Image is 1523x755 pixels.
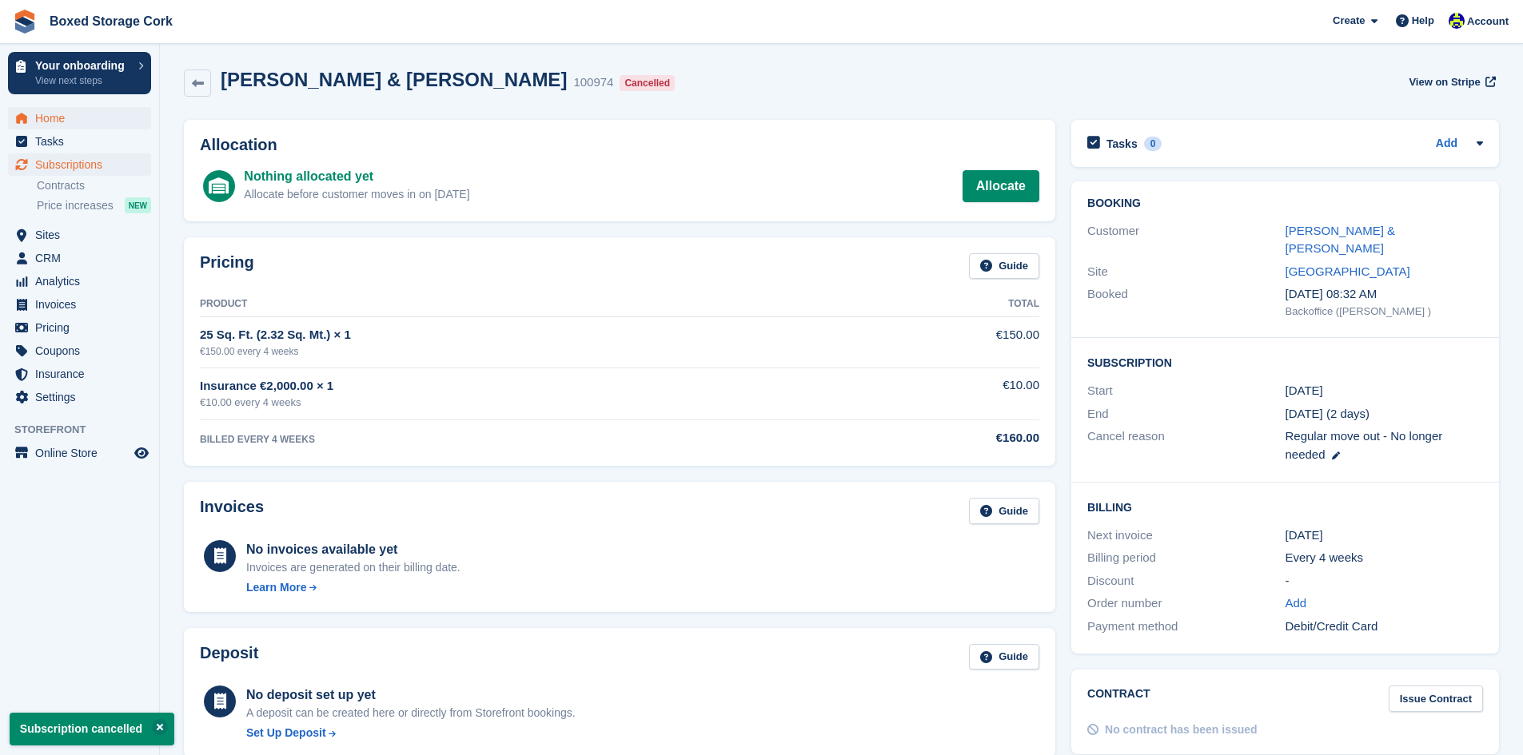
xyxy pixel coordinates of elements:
a: menu [8,107,151,129]
a: menu [8,293,151,316]
th: Product [200,292,852,317]
div: Every 4 weeks [1286,549,1483,567]
div: No contract has been issued [1105,721,1258,738]
div: No deposit set up yet [246,685,576,705]
span: Help [1412,13,1434,29]
a: Guide [969,253,1039,280]
span: Tasks [35,130,131,153]
a: Your onboarding View next steps [8,52,151,94]
div: Invoices are generated on their billing date. [246,559,460,576]
div: - [1286,572,1483,590]
div: Payment method [1087,618,1285,636]
a: Guide [969,644,1039,670]
span: Storefront [14,422,159,438]
td: €10.00 [852,368,1039,419]
div: Nothing allocated yet [244,167,469,186]
div: Cancelled [620,75,675,91]
span: CRM [35,247,131,269]
div: Customer [1087,222,1285,258]
div: Next invoice [1087,527,1285,545]
img: Vincent [1449,13,1465,29]
span: Subscriptions [35,153,131,176]
span: Price increases [37,198,114,213]
div: BILLED EVERY 4 WEEKS [200,432,852,447]
a: menu [8,363,151,385]
div: End [1087,405,1285,423]
p: Subscription cancelled [10,713,174,745]
span: Regular move out - No longer needed [1286,429,1443,461]
div: Cancel reason [1087,427,1285,463]
a: menu [8,316,151,339]
span: [DATE] (2 days) [1286,407,1370,420]
span: Insurance [35,363,131,385]
span: Coupons [35,340,131,362]
h2: Deposit [200,644,258,670]
a: Set Up Deposit [246,725,576,741]
h2: Contract [1087,685,1150,712]
div: Start [1087,382,1285,400]
h2: Billing [1087,499,1483,515]
span: Account [1467,14,1509,30]
h2: Tasks [1106,137,1138,151]
div: Learn More [246,579,306,596]
div: Insurance €2,000.00 × 1 [200,377,852,395]
p: A deposit can be created here or directly from Storefront bookings. [246,705,576,721]
a: Issue Contract [1389,685,1483,712]
span: View on Stripe [1409,74,1480,90]
div: Discount [1087,572,1285,590]
a: Allocate [963,170,1039,202]
h2: Allocation [200,136,1039,154]
a: menu [8,224,151,246]
span: Online Store [35,442,131,464]
div: 0 [1144,137,1162,151]
h2: Subscription [1087,354,1483,370]
a: Boxed Storage Cork [43,8,179,34]
span: Analytics [35,270,131,292]
img: stora-icon-8386f47178a22dfd0bd8f6a31ec36ba5ce8667c1dd55bd0f319d3a0aa187defe.svg [13,10,37,34]
a: menu [8,386,151,408]
p: Your onboarding [35,60,130,71]
th: Total [852,292,1039,317]
span: Settings [35,386,131,408]
a: Contracts [37,178,151,193]
a: menu [8,130,151,153]
h2: Pricing [200,253,254,280]
h2: Invoices [200,498,264,524]
span: Sites [35,224,131,246]
span: Pricing [35,316,131,339]
div: [DATE] [1286,527,1483,545]
div: Backoffice ([PERSON_NAME] ) [1286,304,1483,320]
span: Home [35,107,131,129]
div: 25 Sq. Ft. (2.32 Sq. Mt.) × 1 [200,326,852,344]
a: Price increases NEW [37,197,151,214]
div: Set Up Deposit [246,725,326,741]
a: View on Stripe [1402,69,1499,95]
time: 2025-08-30 00:00:00 UTC [1286,382,1323,400]
div: No invoices available yet [246,540,460,559]
a: menu [8,270,151,292]
div: Order number [1087,594,1285,613]
p: View next steps [35,74,130,88]
div: [DATE] 08:32 AM [1286,285,1483,304]
div: Site [1087,263,1285,281]
a: menu [8,153,151,176]
a: [PERSON_NAME] & [PERSON_NAME] [1286,224,1396,256]
a: Add [1286,594,1307,613]
span: Create [1333,13,1365,29]
div: €10.00 every 4 weeks [200,395,852,411]
td: €150.00 [852,317,1039,368]
div: Billing period [1087,549,1285,567]
a: Learn More [246,579,460,596]
div: Allocate before customer moves in on [DATE] [244,186,469,203]
a: menu [8,247,151,269]
div: €150.00 every 4 weeks [200,344,852,359]
a: Guide [969,498,1039,524]
a: menu [8,442,151,464]
a: [GEOGRAPHIC_DATA] [1286,264,1410,278]
span: Invoices [35,293,131,316]
a: menu [8,340,151,362]
div: NEW [125,197,151,213]
h2: Booking [1087,197,1483,210]
h2: [PERSON_NAME] & [PERSON_NAME] [221,69,567,90]
div: €160.00 [852,429,1039,447]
